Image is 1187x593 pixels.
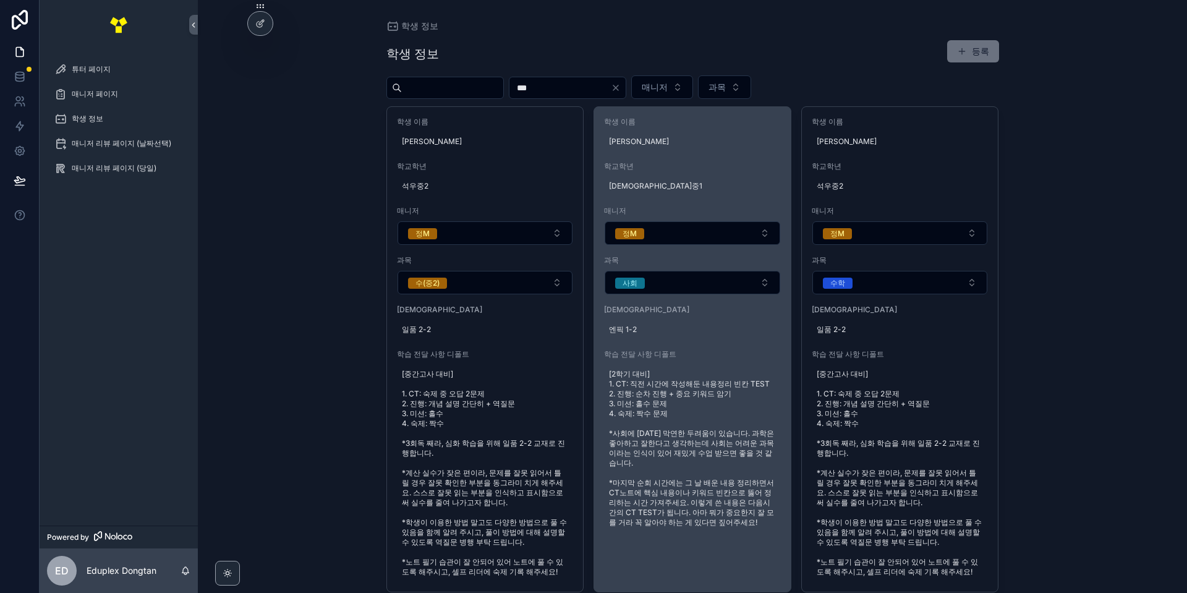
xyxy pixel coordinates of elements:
button: 등록 [947,40,999,62]
a: 매니저 리뷰 페이지 (날짜선택) [47,132,190,155]
span: 과목 [397,255,574,265]
span: [PERSON_NAME] [609,137,776,147]
div: 정M [415,228,430,239]
a: 매니저 리뷰 페이지 (당일) [47,157,190,179]
a: 학생 이름[PERSON_NAME]학교학년석우중2매니저Select Button과목Select Button[DEMOGRAPHIC_DATA]일품 2-2학습 전달 사항 디폴트[중간고... [801,106,999,592]
button: Select Button [812,271,988,294]
a: 학생 정보 [47,108,190,130]
a: 학생 정보 [386,20,438,32]
span: 학생 이름 [604,117,781,127]
div: 사회 [623,278,637,289]
button: Select Button [605,271,780,294]
button: Select Button [698,75,751,99]
a: Powered by [40,526,198,548]
span: 학생 정보 [401,20,438,32]
div: scrollable content [40,49,198,195]
span: [PERSON_NAME] [817,137,984,147]
span: 석우중2 [402,181,569,191]
span: [DEMOGRAPHIC_DATA]중1 [609,181,776,191]
img: App logo [109,15,129,35]
span: Powered by [47,532,89,542]
div: 정M [830,228,845,239]
span: 튜터 페이지 [72,64,111,74]
button: Select Button [605,221,780,245]
span: 매니저 [642,81,668,93]
span: 학교학년 [397,161,574,171]
div: 수학 [830,278,845,289]
span: 학습 전달 사항 디폴트 [604,349,781,359]
span: 일품 2-2 [402,325,569,335]
span: 과목 [708,81,726,93]
a: 튜터 페이지 [47,58,190,80]
span: 학습 전달 사항 디폴트 [397,349,574,359]
span: 매니저 [397,206,574,216]
span: [중간고사 대비] 1. CT: 숙제 중 오답 2문제 2. 진행: 개념 설명 간단히 + 역질문 3. 미션: 홀수 4. 숙제: 짝수 *3회독 째라, 심화 학습을 위해 일품 2-2... [402,369,569,577]
span: 매니저 [604,206,781,216]
span: 매니저 리뷰 페이지 (당일) [72,163,156,173]
span: 매니저 페이지 [72,89,118,99]
span: 과목 [604,255,781,265]
span: [DEMOGRAPHIC_DATA] [812,305,989,315]
p: Eduplex Dongtan [87,565,156,577]
span: 학교학년 [812,161,989,171]
span: ED [55,563,69,578]
span: 과목 [812,255,989,265]
button: Select Button [631,75,693,99]
span: 학습 전달 사항 디폴트 [812,349,989,359]
button: Select Button [398,221,573,245]
a: 학생 이름[PERSON_NAME]학교학년[DEMOGRAPHIC_DATA]중1매니저Select Button과목Select Button[DEMOGRAPHIC_DATA]엔픽 1-2... [593,106,791,592]
span: 석우중2 [817,181,984,191]
span: 학교학년 [604,161,781,171]
h1: 학생 정보 [386,45,439,62]
a: 학생 이름[PERSON_NAME]학교학년석우중2매니저Select Button과목Select Button[DEMOGRAPHIC_DATA]일품 2-2학습 전달 사항 디폴트[중간고... [386,106,584,592]
span: 매니저 [812,206,989,216]
span: [DEMOGRAPHIC_DATA] [604,305,781,315]
span: 일품 2-2 [817,325,984,335]
button: Select Button [812,221,988,245]
span: 학생 이름 [812,117,989,127]
span: [중간고사 대비] 1. CT: 숙제 중 오답 2문제 2. 진행: 개념 설명 간단히 + 역질문 3. 미션: 홀수 4. 숙제: 짝수 *3회독 째라, 심화 학습을 위해 일품 2-2... [817,369,984,577]
div: 정M [623,228,637,239]
a: 매니저 페이지 [47,83,190,105]
span: 학생 정보 [72,114,103,124]
span: 학생 이름 [397,117,574,127]
div: 수(중2) [415,278,440,289]
span: 매니저 리뷰 페이지 (날짜선택) [72,139,171,148]
span: [2학기 대비] 1. CT: 직전 시간에 작성해둔 내용정리 빈칸 TEST 2. 진행: 순차 진행 + 중요 키워드 암기 3. 미션: 홀수 문제 4. 숙제: 짝수 문제 *사회에 ... [609,369,776,527]
span: [PERSON_NAME] [402,137,569,147]
span: [DEMOGRAPHIC_DATA] [397,305,574,315]
button: Select Button [398,271,573,294]
span: 엔픽 1-2 [609,325,776,335]
button: Clear [611,83,626,93]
